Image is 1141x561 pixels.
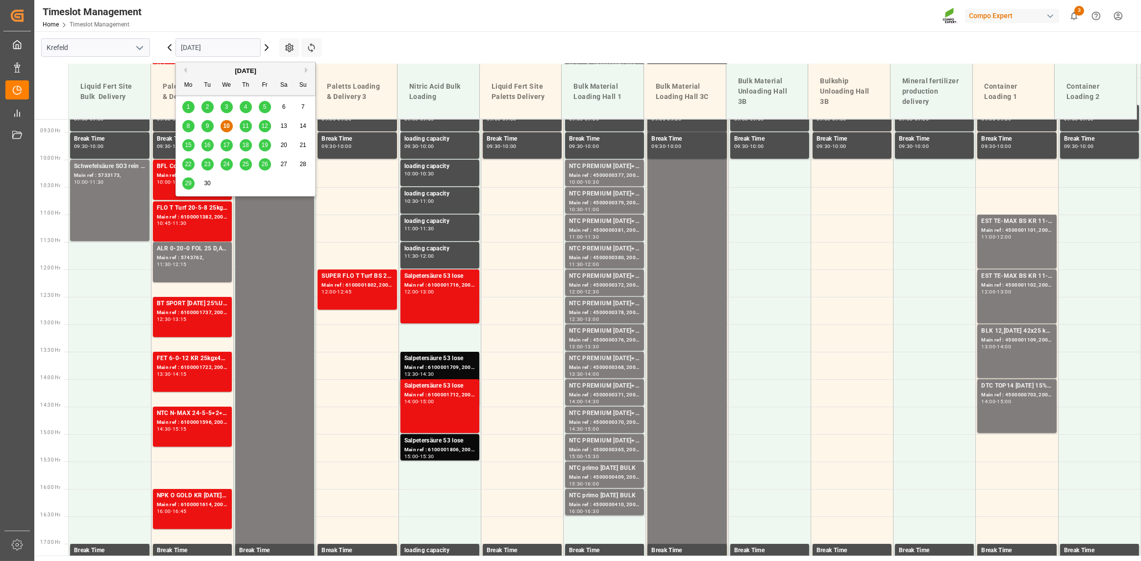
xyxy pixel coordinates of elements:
div: - [336,290,337,294]
div: Choose Friday, September 12th, 2025 [259,120,271,132]
span: 3 [1074,6,1084,16]
div: 10:00 [173,144,187,148]
div: - [583,144,585,148]
div: 11:30 [173,221,187,225]
div: 15:00 [420,399,434,404]
div: Su [297,79,309,92]
span: 13 [280,122,287,129]
div: - [913,144,915,148]
div: Paletts Loading & Delivery 1 [159,77,225,106]
div: - [583,180,585,184]
div: EST TE-MAX BS KR 11-48 1000kg BB [981,217,1052,226]
div: 10:30 [404,199,419,203]
div: 10:00 [569,180,583,184]
div: 13:00 [420,290,434,294]
div: - [171,221,173,225]
div: SUPER FLO T Turf BS 20kg (x50) INTLD T 20 BS [DATE] 25KG (x40) FR [322,271,393,281]
div: 10:00 [90,144,104,148]
div: 12:00 [569,290,583,294]
span: 3 [225,103,228,110]
div: 11:00 [585,207,599,212]
span: 27 [280,161,287,168]
div: 12:00 [322,290,336,294]
span: 10 [223,122,229,129]
div: Choose Friday, September 19th, 2025 [259,139,271,151]
div: - [171,427,173,431]
div: NTC N-MAX 24-5-5+2+TE BB 0,6 TBLK PREMIUM [DATE]+3+TE 600kg BBBLK CLASSIC [DATE] 50kg(x21)D,EN,PL... [157,409,228,418]
div: Main ref : 4500000380, 2000000279 [569,254,640,262]
div: Choose Thursday, September 4th, 2025 [240,101,252,113]
div: 10:00 [404,171,419,176]
div: Main ref : 6100001806, 2000001470 [404,446,475,454]
div: 12:00 [404,290,419,294]
a: Home [43,21,59,28]
div: Main ref : 6100001596, 2000001167 [157,418,228,427]
div: 10:00 [420,144,434,148]
div: Nitric Acid Bulk Loading [405,77,471,106]
div: 11:30 [420,226,434,231]
div: Choose Thursday, September 25th, 2025 [240,158,252,171]
div: 10:00 [1080,144,1094,148]
div: - [583,372,585,376]
div: Break Time [322,134,393,144]
div: - [583,427,585,431]
span: 1 [187,103,190,110]
div: Salpetersäure 53 lose [404,271,475,281]
div: NTC PREMIUM [DATE]+3+TE BULK [569,354,640,364]
div: Bulk Material Unloading Hall 3B [734,72,800,111]
div: - [88,180,90,184]
span: 20 [280,142,287,148]
span: 18 [242,142,248,148]
div: Main ref : 6100001712, 2000001423 [404,391,475,399]
div: Main ref : 4500000378, 2000000279 [569,309,640,317]
div: Main ref : 6100001737, 2000000208 2000001263 [157,309,228,317]
div: - [583,262,585,267]
span: 11:30 Hr [40,238,60,243]
input: DD.MM.YYYY [175,38,261,57]
span: 14:00 Hr [40,375,60,380]
div: 12:00 [997,235,1012,239]
div: BFL Costi SL 10L (x40) ES,PTFLO T EAGLE MASTER [DATE] 25kg(x40) INTFET 6-0-12 KR 25kgx40 DE,AT,FR... [157,162,228,171]
div: - [583,290,585,294]
div: Break Time [734,134,805,144]
div: month 2025-09 [179,98,313,193]
div: Main ref : 4500000377, 2000000279 [569,171,640,180]
div: NTC PREMIUM [DATE]+3+TE BULK [569,436,640,446]
div: Main ref : 4500000376, 2000000279 [569,336,640,344]
div: NTC PREMIUM [DATE]+3+TE BULK [569,244,640,254]
span: 11:00 Hr [40,210,60,216]
div: 15:00 [404,454,419,459]
span: 10:30 Hr [40,183,60,188]
div: 10:30 [420,171,434,176]
div: Main ref : 4500001101, 2000001085 [981,226,1052,235]
div: Choose Monday, September 29th, 2025 [182,177,195,190]
div: Mineral fertilizer production delivery [898,72,965,111]
div: DTC TOP14 [DATE] 15%UH 3M 25kg(x42) WW [981,381,1052,391]
div: Choose Saturday, September 20th, 2025 [278,139,290,151]
div: - [995,344,997,349]
div: 12:00 [585,262,599,267]
div: loading capacity [404,134,475,144]
span: 12:00 Hr [40,265,60,270]
div: 10:00 [915,144,929,148]
div: Paletts Loading & Delivery 3 [323,77,389,106]
div: - [171,144,173,148]
div: 12:30 [157,317,171,321]
div: Choose Monday, September 22nd, 2025 [182,158,195,171]
span: 11 [242,122,248,129]
div: 13:00 [981,344,995,349]
span: 13:00 Hr [40,320,60,325]
div: 10:45 [157,221,171,225]
div: Break Time [487,134,558,144]
div: Choose Sunday, September 14th, 2025 [297,120,309,132]
div: FET 6-0-12 KR 25kgx40 DE,AT,[GEOGRAPHIC_DATA],ES,ITFLO T EAGLE NK 17-0-16 25kg (x40) INTTPL N 12-... [157,354,228,364]
div: 11:30 [585,235,599,239]
div: 09:30 [157,144,171,148]
div: - [171,180,173,184]
div: 14:00 [997,344,1012,349]
div: Choose Tuesday, September 9th, 2025 [201,120,214,132]
button: open menu [132,40,147,55]
span: 13:30 Hr [40,347,60,353]
div: Break Time [157,134,228,144]
div: - [171,317,173,321]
